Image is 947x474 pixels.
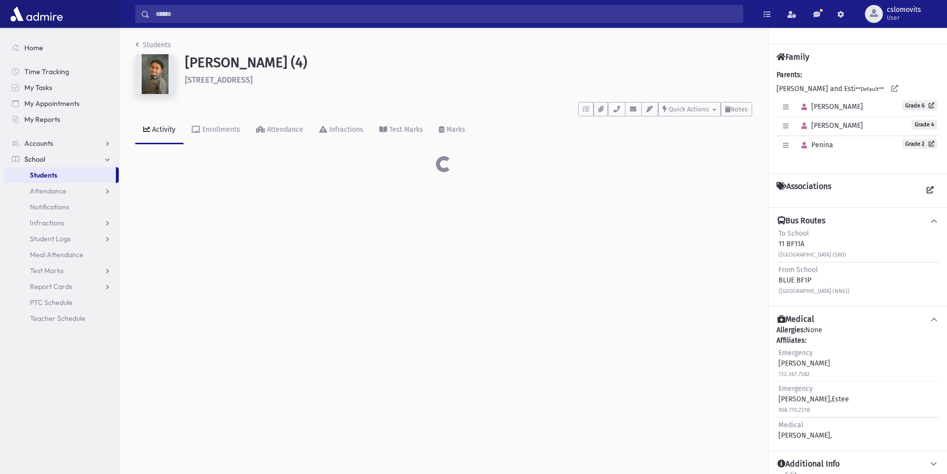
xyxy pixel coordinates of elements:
small: 908.770.2218 [778,407,810,413]
button: Notes [721,102,752,116]
a: Home [4,40,119,56]
span: My Appointments [24,99,80,108]
a: Infractions [4,215,119,231]
img: AdmirePro [8,4,65,24]
b: Affiliates: [776,336,806,345]
span: User [887,14,921,22]
div: Marks [444,125,465,134]
a: Marks [431,116,473,144]
a: Attendance [248,116,311,144]
span: Attendance [30,187,67,195]
a: Notifications [4,199,119,215]
small: 732.367.7582 [778,371,810,378]
div: [PERSON_NAME],Estee [778,383,849,415]
span: Teacher Schedule [30,314,86,323]
a: Student Logs [4,231,119,247]
span: My Tasks [24,83,52,92]
span: Emergency [778,384,813,393]
button: Medical [776,314,939,325]
a: Accounts [4,135,119,151]
span: Time Tracking [24,67,69,76]
div: Attendance [265,125,303,134]
div: [PERSON_NAME] and Esti [776,70,939,165]
div: Activity [150,125,175,134]
a: My Reports [4,111,119,127]
div: [PERSON_NAME], [778,420,832,441]
span: Meal Attendance [30,250,84,259]
span: Student Logs [30,234,71,243]
button: Additional Info [776,459,939,470]
a: PTC Schedule [4,294,119,310]
span: From School [778,266,818,274]
a: My Appointments [4,95,119,111]
span: School [24,155,45,164]
a: Teacher Schedule [4,310,119,326]
a: Meal Attendance [4,247,119,263]
a: Infractions [311,116,371,144]
h4: Additional Info [777,459,840,470]
a: School [4,151,119,167]
a: Test Marks [4,263,119,279]
span: Home [24,43,43,52]
a: Attendance [4,183,119,199]
h4: Associations [776,182,831,199]
small: ([GEOGRAPHIC_DATA] (SW)) [778,252,846,258]
span: Grade 4 [912,120,937,129]
h1: [PERSON_NAME] (4) [185,54,752,71]
span: Report Cards [30,282,72,291]
a: Test Marks [371,116,431,144]
span: PTC Schedule [30,298,73,307]
a: Time Tracking [4,64,119,80]
span: Medical [778,421,803,429]
button: Quick Actions [658,102,721,116]
div: BLUE BF1P [778,265,850,296]
div: Enrollments [200,125,240,134]
div: Test Marks [387,125,423,134]
input: Search [150,5,743,23]
span: To School [778,229,809,238]
div: 11 BF11A [778,228,846,260]
div: Infractions [327,125,363,134]
nav: breadcrumb [135,40,171,54]
a: Students [4,167,116,183]
span: Infractions [30,218,64,227]
span: Quick Actions [669,105,709,113]
b: Allergies: [776,326,805,334]
span: Penina [797,141,833,149]
span: Notes [730,105,748,113]
span: Notifications [30,202,69,211]
a: My Tasks [4,80,119,95]
b: Parents: [776,71,802,79]
span: Emergency [778,349,813,357]
a: Activity [135,116,183,144]
small: ([GEOGRAPHIC_DATA] (NNE)) [778,288,850,294]
a: View all Associations [921,182,939,199]
span: My Reports [24,115,60,124]
div: None [776,325,939,443]
h6: [STREET_ADDRESS] [185,75,752,85]
h4: Medical [777,314,814,325]
button: Bus Routes [776,216,939,226]
a: Enrollments [183,116,248,144]
a: Grade 2 [902,139,937,149]
h4: Bus Routes [777,216,825,226]
span: [PERSON_NAME] [797,102,863,111]
div: [PERSON_NAME] [778,348,830,379]
span: cslomovits [887,6,921,14]
span: Students [30,171,57,180]
h4: Family [776,52,809,62]
a: Students [135,41,171,49]
span: Test Marks [30,266,64,275]
span: Accounts [24,139,53,148]
span: [PERSON_NAME] [797,121,863,130]
a: Report Cards [4,279,119,294]
a: Grade 6 [902,100,937,110]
